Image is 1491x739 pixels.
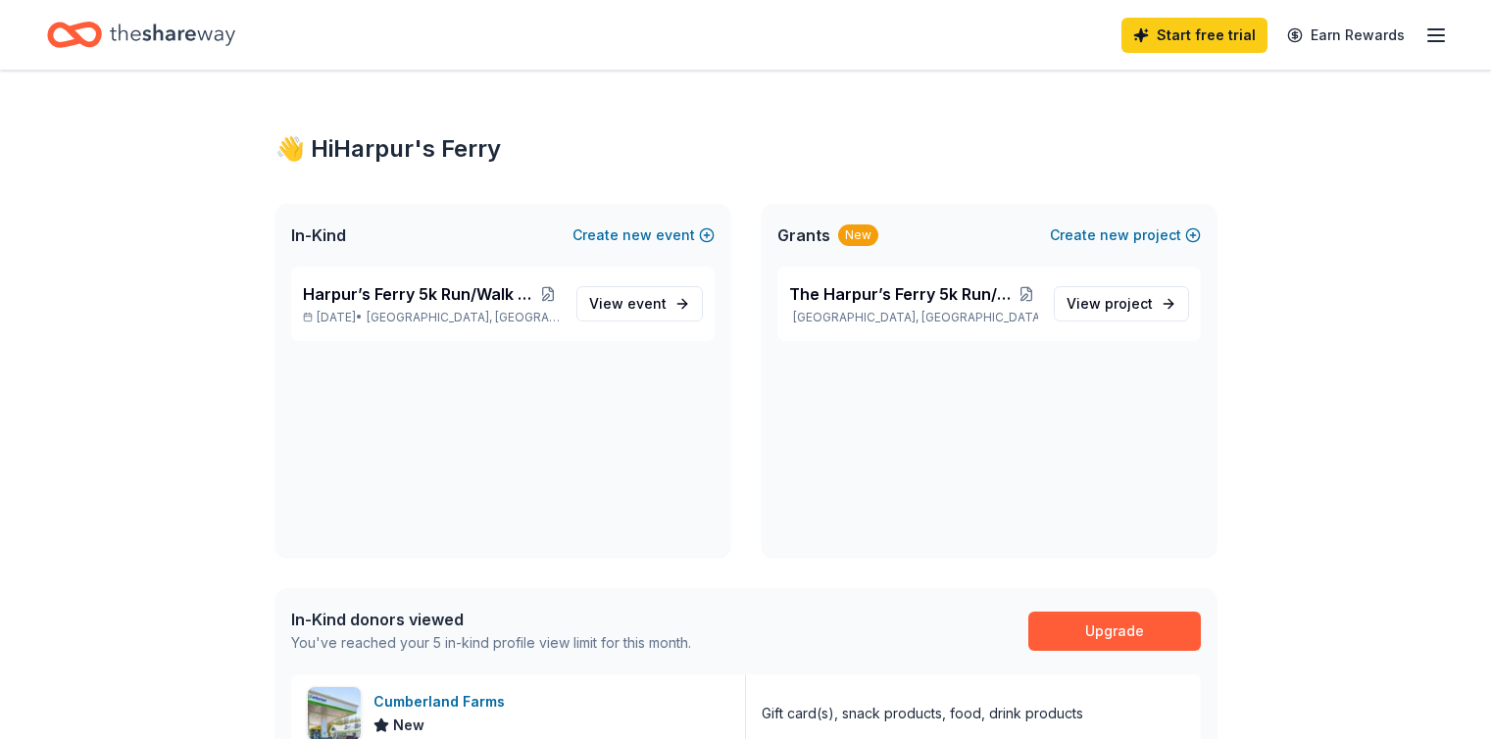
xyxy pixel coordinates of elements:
span: new [1100,223,1129,247]
span: [GEOGRAPHIC_DATA], [GEOGRAPHIC_DATA] [367,310,560,325]
button: Createnewproject [1050,223,1201,247]
div: New [838,224,878,246]
a: Start free trial [1121,18,1267,53]
span: New [393,714,424,737]
div: In-Kind donors viewed [291,608,691,631]
p: [DATE] • [303,310,561,325]
span: View [589,292,667,316]
p: [GEOGRAPHIC_DATA], [GEOGRAPHIC_DATA] [789,310,1038,325]
a: Earn Rewards [1275,18,1416,53]
div: You've reached your 5 in-kind profile view limit for this month. [291,631,691,655]
a: Upgrade [1028,612,1201,651]
span: event [627,295,667,312]
div: 👋 Hi Harpur's Ferry [275,133,1217,165]
a: Home [47,12,235,58]
span: View [1067,292,1153,316]
span: Harpur’s Ferry 5k Run/Walk for [MEDICAL_DATA] [303,282,536,306]
span: new [622,223,652,247]
div: Cumberland Farms [373,690,513,714]
span: project [1105,295,1153,312]
span: In-Kind [291,223,346,247]
a: View event [576,286,703,321]
button: Createnewevent [572,223,715,247]
a: View project [1054,286,1189,321]
span: Grants [777,223,830,247]
span: The Harpur’s Ferry 5k Run/Walk for [MEDICAL_DATA] [789,282,1017,306]
div: Gift card(s), snack products, food, drink products [762,702,1083,725]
